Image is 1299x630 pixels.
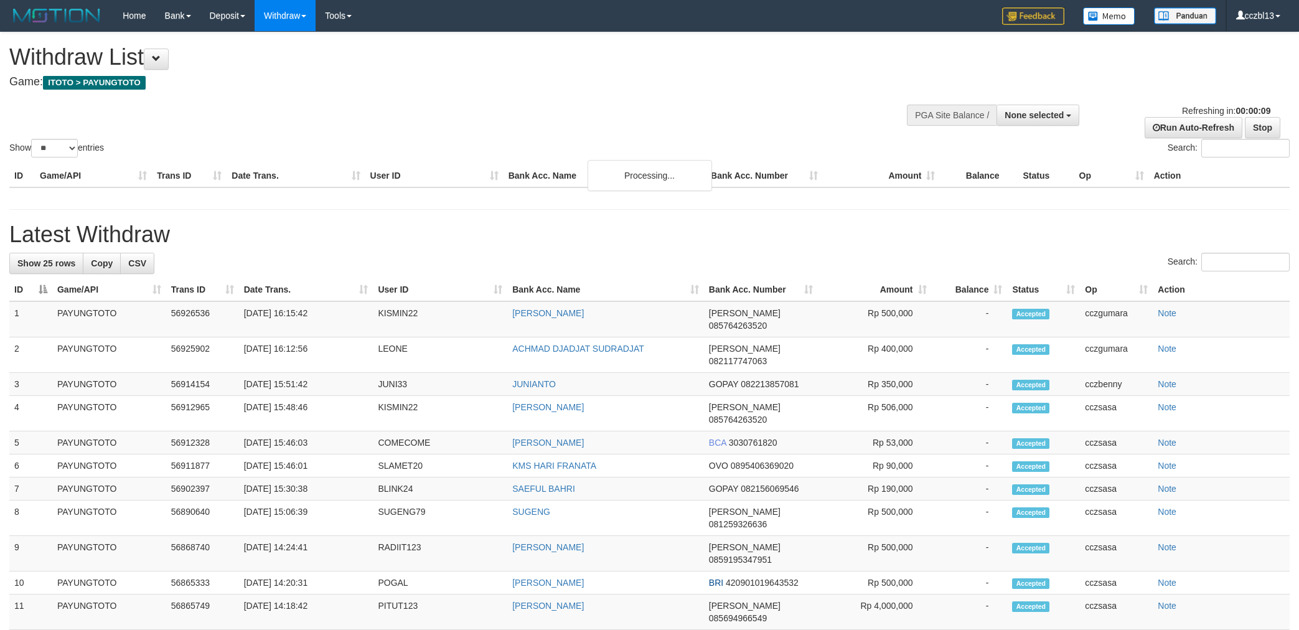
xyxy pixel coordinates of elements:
td: 56868740 [166,536,239,571]
span: Accepted [1012,484,1049,495]
span: Accepted [1012,309,1049,319]
label: Search: [1168,253,1290,271]
td: PAYUNGTOTO [52,396,166,431]
td: Rp 190,000 [818,477,932,501]
a: Note [1158,507,1176,517]
td: 56912328 [166,431,239,454]
input: Search: [1201,139,1290,157]
span: Copy 0859195347951 to clipboard [709,555,772,565]
a: [PERSON_NAME] [512,308,584,318]
img: MOTION_logo.png [9,6,104,25]
span: Accepted [1012,438,1049,449]
td: [DATE] 15:46:03 [239,431,373,454]
td: [DATE] 15:30:38 [239,477,373,501]
span: Copy 082117747063 to clipboard [709,356,767,366]
td: Rp 4,000,000 [818,595,932,630]
td: 1 [9,301,52,337]
td: 9 [9,536,52,571]
td: [DATE] 14:20:31 [239,571,373,595]
span: [PERSON_NAME] [709,402,781,412]
span: GOPAY [709,484,738,494]
a: JUNIANTO [512,379,556,389]
span: None selected [1005,110,1064,120]
td: 56902397 [166,477,239,501]
span: ITOTO > PAYUNGTOTO [43,76,146,90]
img: Feedback.jpg [1002,7,1064,25]
a: Note [1158,461,1176,471]
button: None selected [997,105,1079,126]
span: BRI [709,578,723,588]
th: Date Trans.: activate to sort column ascending [239,278,373,301]
td: cczsasa [1080,431,1153,454]
span: Accepted [1012,403,1049,413]
td: Rp 350,000 [818,373,932,396]
label: Search: [1168,139,1290,157]
th: Status: activate to sort column ascending [1007,278,1080,301]
td: - [932,501,1008,536]
span: Accepted [1012,344,1049,355]
a: [PERSON_NAME] [512,438,584,448]
th: Action [1149,164,1290,187]
td: PAYUNGTOTO [52,431,166,454]
h1: Withdraw List [9,45,853,70]
a: Note [1158,402,1176,412]
td: Rp 90,000 [818,454,932,477]
span: Copy 3030761820 to clipboard [729,438,777,448]
td: [DATE] 15:06:39 [239,501,373,536]
td: cczgumara [1080,337,1153,373]
span: OVO [709,461,728,471]
span: [PERSON_NAME] [709,344,781,354]
span: [PERSON_NAME] [709,542,781,552]
a: SUGENG [512,507,550,517]
td: 4 [9,396,52,431]
th: Status [1018,164,1074,187]
td: [DATE] 14:18:42 [239,595,373,630]
span: [PERSON_NAME] [709,308,781,318]
a: Note [1158,601,1176,611]
th: Bank Acc. Name [504,164,706,187]
span: Accepted [1012,578,1049,589]
td: 2 [9,337,52,373]
span: Copy 085694966549 to clipboard [709,613,767,623]
td: cczsasa [1080,477,1153,501]
th: Bank Acc. Number [706,164,823,187]
td: 56865749 [166,595,239,630]
td: SLAMET20 [373,454,507,477]
div: PGA Site Balance / [907,105,997,126]
span: Copy 082213857081 to clipboard [741,379,799,389]
span: Copy 085764263520 to clipboard [709,321,767,331]
td: - [932,431,1008,454]
th: Balance: activate to sort column ascending [932,278,1008,301]
td: Rp 53,000 [818,431,932,454]
td: 56912965 [166,396,239,431]
td: PITUT123 [373,595,507,630]
div: Processing... [588,160,712,191]
th: Bank Acc. Number: activate to sort column ascending [704,278,818,301]
td: 56914154 [166,373,239,396]
span: Show 25 rows [17,258,75,268]
td: COMECOME [373,431,507,454]
td: cczgumara [1080,301,1153,337]
span: Refreshing in: [1182,106,1270,116]
a: Note [1158,344,1176,354]
td: 7 [9,477,52,501]
td: 10 [9,571,52,595]
td: PAYUNGTOTO [52,501,166,536]
a: [PERSON_NAME] [512,542,584,552]
td: [DATE] 15:51:42 [239,373,373,396]
td: KISMIN22 [373,301,507,337]
td: - [932,373,1008,396]
th: User ID: activate to sort column ascending [373,278,507,301]
th: Op [1074,164,1149,187]
label: Show entries [9,139,104,157]
td: - [932,337,1008,373]
td: 11 [9,595,52,630]
a: Note [1158,484,1176,494]
th: Action [1153,278,1290,301]
span: GOPAY [709,379,738,389]
span: CSV [128,258,146,268]
td: PAYUNGTOTO [52,373,166,396]
span: Accepted [1012,461,1049,472]
a: Show 25 rows [9,253,83,274]
td: cczbenny [1080,373,1153,396]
